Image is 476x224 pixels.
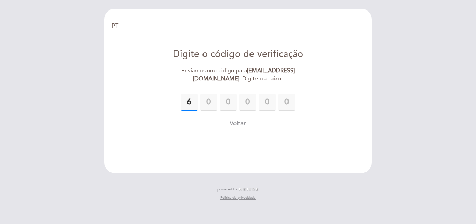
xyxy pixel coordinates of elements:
a: powered by [217,187,259,192]
button: Voltar [230,119,246,128]
input: 0 [239,94,256,111]
a: Política de privacidade [220,195,256,200]
input: 0 [181,94,198,111]
strong: [EMAIL_ADDRESS][DOMAIN_NAME] [193,67,295,82]
input: 0 [220,94,237,111]
div: Enviamos um código para . Digite-o abaixo. [158,67,318,83]
div: Digite o código de verificação [158,48,318,61]
span: powered by [217,187,237,192]
img: MEITRE [239,188,259,191]
input: 0 [259,94,276,111]
input: 0 [278,94,295,111]
input: 0 [200,94,217,111]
